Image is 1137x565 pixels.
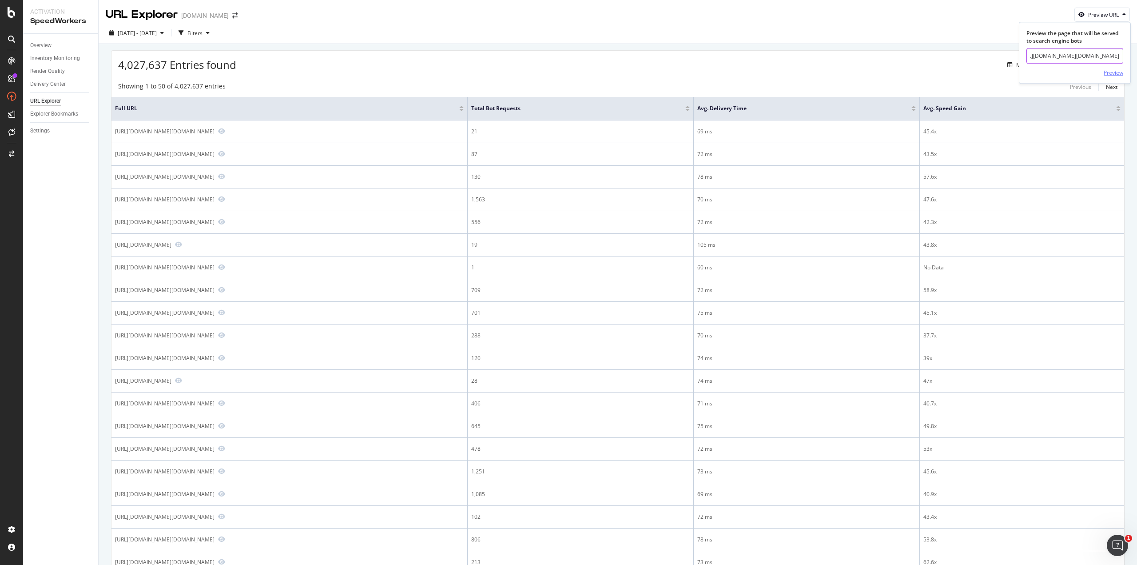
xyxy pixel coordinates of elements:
[115,264,215,271] div: [URL][DOMAIN_NAME][DOMAIN_NAME]
[218,400,225,406] a: Preview https://www.gap.com/browse/product.do?pid=525478042&vid=1&tid=gpns000044
[471,513,690,521] div: 102
[923,536,1121,544] div: 53.8x
[471,468,690,476] div: 1,251
[30,96,61,106] div: URL Explorer
[115,422,215,430] div: [URL][DOMAIN_NAME][DOMAIN_NAME]
[697,490,916,498] div: 69 ms
[218,196,225,202] a: Preview https://www.gap.com/browse/product.do?pid=540888062&vid=1&tid=gpns000044
[471,264,690,272] div: 1
[218,559,225,565] a: Preview https://www.gap.com/browse/product.do?pid=728694002&vid=3&tid=gpns000044
[218,287,225,293] a: Preview https://www.gap.com/browse/product.do?pid=746612002&vid=1&tid=gpns000044
[218,513,225,520] a: Preview https://athleta.gap.com/browse/product.do?pid=597413012
[697,513,916,521] div: 72 ms
[30,67,92,76] a: Render Quality
[923,309,1121,317] div: 45.1x
[115,468,215,475] div: [URL][DOMAIN_NAME][DOMAIN_NAME]
[1106,83,1117,91] div: Next
[115,150,215,158] div: [URL][DOMAIN_NAME][DOMAIN_NAME]
[923,241,1121,249] div: 43.8x
[115,286,215,294] div: [URL][DOMAIN_NAME][DOMAIN_NAME]
[115,377,171,385] div: [URL][DOMAIN_NAME]
[218,445,225,452] a: Preview https://www.gap.com/browse/product.do?pid=732224022&vid=1&tid=gpns000044
[115,218,215,226] div: [URL][DOMAIN_NAME][DOMAIN_NAME]
[115,241,171,248] div: [URL][DOMAIN_NAME]
[218,423,225,429] a: Preview https://www.gap.com/browse/product.do?pid=517999032&vid=1&tid=gpns000044
[697,218,916,226] div: 72 ms
[697,241,916,249] div: 105 ms
[697,332,916,340] div: 70 ms
[30,41,52,50] div: Overview
[30,80,66,89] div: Delivery Center
[1026,29,1123,44] div: Preview the page that will be served to search engine bots
[471,422,690,430] div: 645
[923,150,1121,158] div: 43.5x
[218,332,225,338] a: Preview https://athleta.gap.com/browse/product.do?pid=746850012&vid=1
[115,128,215,135] div: [URL][DOMAIN_NAME][DOMAIN_NAME]
[697,309,916,317] div: 75 ms
[1004,60,1060,70] button: Manage Columns
[471,332,690,340] div: 288
[471,104,672,112] span: Total Bot Requests
[218,173,225,180] a: Preview https://www.gap.com/browse/product.do?pid=832825002&vid=1&tid=gpns000044
[923,332,1121,340] div: 37.7x
[471,445,690,453] div: 478
[218,536,225,542] a: Preview https://www.gap.com/browse/product.do?pid=741625012&vid=1&tid=gpns000044
[923,173,1121,181] div: 57.6x
[1070,82,1091,92] button: Previous
[115,173,215,180] div: [URL][DOMAIN_NAME][DOMAIN_NAME]
[697,422,916,430] div: 75 ms
[697,104,898,112] span: Avg. Delivery Time
[471,173,690,181] div: 130
[30,54,80,63] div: Inventory Monitoring
[697,173,916,181] div: 78 ms
[115,513,215,521] div: [URL][DOMAIN_NAME][DOMAIN_NAME]
[218,468,225,474] a: Preview https://www.gap.com/browse/product.do?pid=523562242&vid=1&tid=gpns000044
[232,12,238,19] div: arrow-right-arrow-left
[471,241,690,249] div: 19
[1070,83,1091,91] div: Previous
[923,218,1121,226] div: 42.3x
[923,400,1121,408] div: 40.7x
[697,196,916,204] div: 70 ms
[175,26,213,40] button: Filters
[115,490,215,498] div: [URL][DOMAIN_NAME][DOMAIN_NAME]
[30,80,92,89] a: Delivery Center
[471,536,690,544] div: 806
[1016,61,1060,69] div: Manage Columns
[218,491,225,497] a: Preview https://www.gap.com/browse/product.do?pid=817574002&vid=2&tid=gpns000044
[923,490,1121,498] div: 40.9x
[1125,535,1132,542] span: 1
[923,264,1121,272] div: No Data
[218,151,225,157] a: Preview https://www.gap.com/browse/product.do?pid=759835012
[218,309,225,316] a: Preview https://www.gap.com/browse/product.do?pid=776458062&vid=1&tid=gpns000044
[118,29,157,37] span: [DATE] - [DATE]
[1088,11,1119,19] div: Preview URL
[697,400,916,408] div: 71 ms
[30,96,92,106] a: URL Explorer
[697,377,916,385] div: 74 ms
[218,355,225,361] a: Preview https://www.gap.com/browse/product.do?pid=585766002
[106,7,178,22] div: URL Explorer
[175,377,182,384] a: Preview https://www.gap.com/stores/ma/hyannis/gap
[1026,48,1123,64] input: https://www.example.com
[697,354,916,362] div: 74 ms
[697,468,916,476] div: 73 ms
[923,354,1121,362] div: 39x
[697,286,916,294] div: 72 ms
[471,377,690,385] div: 28
[187,29,203,37] div: Filters
[1106,82,1117,92] button: Next
[923,104,1103,112] span: Avg. Speed Gain
[923,377,1121,385] div: 47x
[30,54,92,63] a: Inventory Monitoring
[923,468,1121,476] div: 45.6x
[697,128,916,136] div: 69 ms
[30,126,92,136] a: Settings
[181,11,229,20] div: [DOMAIN_NAME]
[115,354,215,362] div: [URL][DOMAIN_NAME][DOMAIN_NAME]
[697,536,916,544] div: 78 ms
[115,400,215,407] div: [URL][DOMAIN_NAME][DOMAIN_NAME]
[106,26,167,40] button: [DATE] - [DATE]
[115,309,215,317] div: [URL][DOMAIN_NAME][DOMAIN_NAME]
[471,150,690,158] div: 87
